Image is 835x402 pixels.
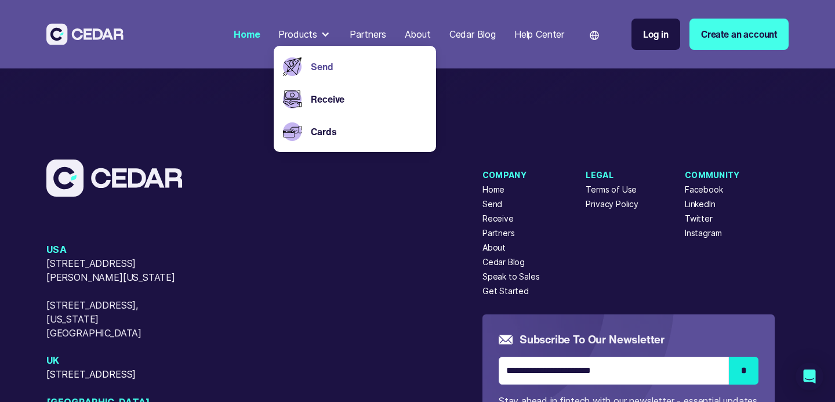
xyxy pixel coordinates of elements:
div: Community [685,169,740,181]
span: UK [46,354,191,368]
a: Cards [311,125,427,139]
a: Twitter [685,212,713,224]
div: Company [482,169,540,181]
a: Facebook [685,183,723,195]
img: world icon [590,31,599,40]
a: Instagram [685,227,721,239]
h5: Subscribe to our newsletter [520,332,665,347]
a: Terms of Use [586,183,637,195]
a: LinkedIn [685,198,716,210]
a: Receive [311,92,427,106]
div: Log in [643,27,669,41]
div: Partners [350,27,386,41]
a: Partners [482,227,515,239]
div: Open Intercom Messenger [796,363,823,390]
a: Partners [345,21,391,47]
a: Privacy Policy [586,198,638,210]
span: [STREET_ADDRESS][PERSON_NAME][US_STATE] [46,256,191,284]
a: Receive [482,212,514,224]
a: About [482,241,506,253]
span: [STREET_ADDRESS] [46,368,191,382]
a: Cedar Blog [482,256,525,268]
a: Get Started [482,285,529,297]
div: Home [234,27,260,41]
a: Speak to Sales [482,270,540,283]
div: Products [274,23,336,46]
div: Products [278,27,317,41]
a: Send [482,198,502,210]
nav: Products [274,46,436,152]
span: [STREET_ADDRESS], [US_STATE][GEOGRAPHIC_DATA] [46,298,191,340]
a: Send [311,60,427,74]
div: Help Center [514,27,564,41]
a: Log in [631,19,680,50]
div: Legal [586,169,638,181]
a: Help Center [510,21,569,47]
span: USA [46,243,191,257]
a: About [400,21,435,47]
a: Home [482,183,504,195]
a: Create an account [689,19,789,50]
a: Cedar Blog [445,21,500,47]
div: About [405,27,431,41]
a: Home [229,21,264,47]
div: Cedar Blog [449,27,496,41]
